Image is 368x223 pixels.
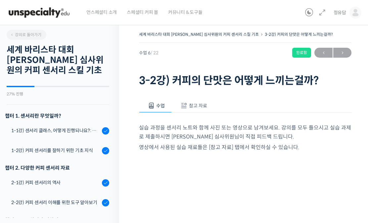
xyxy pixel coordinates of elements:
span: ← [314,48,333,57]
span: → [333,48,351,57]
a: 3-2강) 커피의 단맛은 어떻게 느끼는걸까? [265,32,333,37]
p: 실습 과정을 센서리 노트와 함께 사진 또는 영상으로 남겨보세요. 강의를 모두 들으시고 실습 과제로 제출하시면 [PERSON_NAME] 심사위원님이 직접 피드백 드립니다. [139,123,351,141]
div: 2-1강) 커피 센서리의 역사 [11,179,100,186]
span: / 22 [151,50,159,56]
h3: 챕터 1. 센서리란 무엇일까? [5,111,109,120]
span: 참고 자료 [189,103,207,109]
p: 영상에서 사용된 실습 재료들은 [참고 자료] 탭에서 확인하실 수 있습니다. [139,143,351,152]
div: 1-1강) 센서리 클래스, 어떻게 진행되나요?: 목차 및 개요 [11,127,100,134]
span: 정유담 [334,10,346,16]
a: ←이전 [314,48,333,58]
span: 수업 [156,103,165,109]
a: 강의로 돌아가기 [7,30,46,40]
h1: 3-2강) 커피의 단맛은 어떻게 느끼는걸까? [139,74,351,87]
span: 강의로 돌아가기 [10,32,41,37]
div: 27% 진행 [7,92,109,96]
h2: 세계 바리스타 대회 [PERSON_NAME] 심사위원의 커피 센서리 스킬 기초 [7,45,109,76]
span: 수업 6 [139,51,159,55]
div: 챕터 2. 다양한 커피 센서리 자료 [5,163,109,172]
a: 세계 바리스타 대회 [PERSON_NAME] 심사위원의 커피 센서리 스킬 기초 [139,32,259,37]
a: 다음→ [333,48,351,58]
div: 1-2강) 커피 센서리를 잘하기 위한 기초 지식 [11,147,100,154]
div: 완료함 [292,48,311,58]
div: 2-2강) 커피 센서리 이해를 위한 도구 알아보기 [11,199,100,206]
